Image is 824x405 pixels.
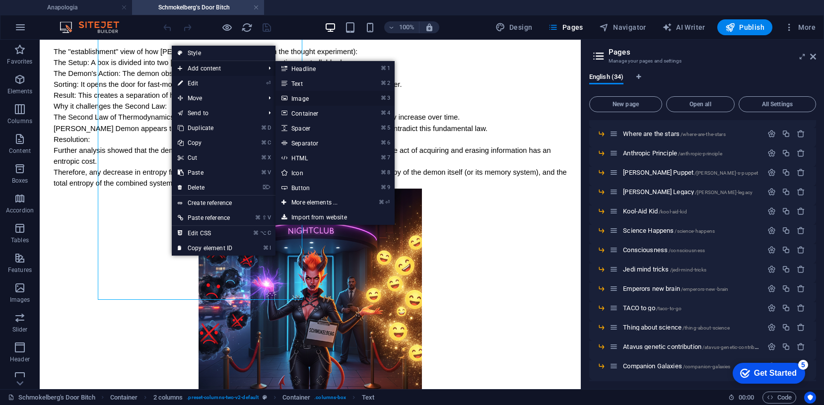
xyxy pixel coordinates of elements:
div: Remove [797,130,805,138]
span: /thing-about-science [683,325,730,331]
span: Click to select. Double-click to edit [153,392,183,404]
span: Publish [725,22,764,32]
a: Click to cancel selection. Double-click to open Pages [8,392,95,404]
a: ⌘8Icon [275,165,357,180]
i: Reload page [241,22,253,33]
span: . columns-box [314,392,346,404]
p: Tables [11,236,29,244]
i: 6 [387,139,390,146]
div: Remove [797,323,805,332]
span: Click to select. Double-click to edit [362,392,374,404]
span: /science-happens [675,228,715,234]
span: More [784,22,816,32]
div: Duplicate [782,246,790,254]
i: 9 [387,184,390,191]
div: Consciousness/consciousness [620,247,762,253]
a: ⏎Edit [172,76,238,91]
span: /where-are-the-stars [681,132,726,137]
i: ⌘ [263,245,269,251]
div: Language Tabs [589,73,816,92]
p: Images [10,296,30,304]
span: Add content [172,61,261,76]
span: Jedi mind tricks [623,266,706,273]
i: ⌘ [261,169,267,176]
i: ⌘ [255,214,261,221]
div: Duplicate [782,342,790,351]
i: ⌘ [381,184,386,191]
span: Pages [548,22,583,32]
i: ⌘ [261,125,267,131]
i: ⌘ [381,154,386,161]
span: . preset-columns-two-v2-default [187,392,259,404]
span: New page [594,101,658,107]
div: Settings [767,168,776,177]
button: Code [762,392,796,404]
a: ⌘1Headline [275,61,357,76]
a: ⌘ICopy element ID [172,241,238,256]
span: All Settings [743,101,812,107]
i: 4 [387,110,390,116]
span: /consciousness [669,248,705,253]
div: Duplicate [782,323,790,332]
span: 00 00 [739,392,754,404]
span: Click to open page [623,227,715,234]
i: 7 [387,154,390,161]
button: 100% [384,21,419,33]
div: Emperors new brain/emperors-new-brain [620,285,762,292]
span: Consciousness [623,246,705,254]
span: Click to select. Double-click to edit [110,392,138,404]
i: ⌘ [261,154,267,161]
a: ⌘⇧VPaste reference [172,210,238,225]
h6: Session time [728,392,755,404]
i: ⌘ [379,199,384,205]
div: Remove [797,304,805,312]
i: 3 [387,95,390,101]
div: Duplicate [782,130,790,138]
div: Get Started [29,11,72,20]
span: Click to open page [623,149,722,157]
span: Design [495,22,533,32]
i: 8 [387,169,390,176]
i: D [268,125,271,131]
span: : [746,394,747,401]
div: Remove [797,226,805,235]
span: /emperors-new-brain [681,286,729,292]
div: Atavus genetic contribution/atavus-genetic-contribution [620,343,762,350]
i: C [268,139,271,146]
div: Remove [797,207,805,215]
div: 5 [73,2,83,12]
span: /anthropic-principle [678,151,722,156]
div: Kool-Aid Kid/kool-aid-kid [620,208,762,214]
h6: 100% [399,21,415,33]
i: X [268,154,271,161]
p: Content [9,147,31,155]
div: Remove [797,265,805,273]
span: Click to select. Double-click to edit [282,392,310,404]
span: /[PERSON_NAME]-legacy [695,190,753,195]
div: Science Happens/science-happens [620,227,762,234]
div: Settings [767,323,776,332]
i: ⏎ [385,199,390,205]
p: Elements [7,87,33,95]
h3: Manage your pages and settings [609,57,796,66]
p: Columns [7,117,32,125]
div: Anthropic Principle/anthropic-principle [620,150,762,156]
button: Design [491,19,537,35]
a: ⌘⌥CEdit CSS [172,226,238,241]
div: Settings [767,284,776,293]
p: Features [8,266,32,274]
span: Code [767,392,792,404]
span: Open all [671,101,730,107]
i: ⌘ [381,80,386,86]
p: Header [10,355,30,363]
span: Navigator [599,22,646,32]
h2: Pages [609,48,816,57]
p: Slider [12,326,28,334]
button: AI Writer [658,19,709,35]
span: Move [172,91,261,106]
p: Boxes [12,177,28,185]
i: ⏎ [266,80,271,86]
span: TACO to go [623,304,682,312]
div: Remove [797,342,805,351]
i: 1 [387,65,390,71]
